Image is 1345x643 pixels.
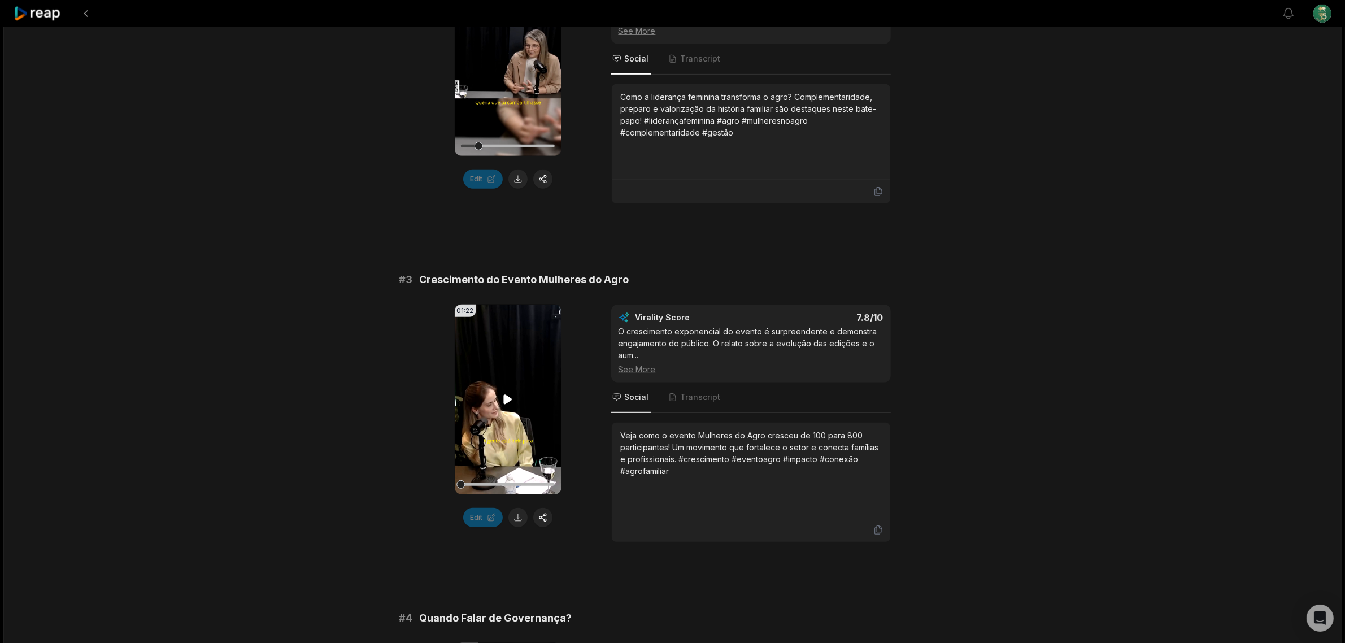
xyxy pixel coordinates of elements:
button: Edit [463,508,503,527]
div: Open Intercom Messenger [1307,605,1334,632]
button: Edit [463,170,503,189]
span: Social [625,53,649,64]
span: Social [625,392,649,403]
div: Como a liderança feminina transforma o agro? Complementaridade, preparo e valorização da história... [621,91,881,138]
span: Transcript [681,53,721,64]
span: Crescimento do Evento Mulheres do Agro [420,272,629,288]
nav: Tabs [611,44,891,75]
div: Veja como o evento Mulheres do Agro cresceu de 100 para 800 participantes! Um movimento que forta... [621,429,881,477]
div: See More [619,363,883,375]
span: # 3 [399,272,413,288]
div: 7.8 /10 [762,312,883,323]
div: O crescimento exponencial do evento é surpreendente e demonstra engajamento do público. O relato ... [619,325,883,375]
div: See More [619,25,883,37]
nav: Tabs [611,383,891,413]
span: Transcript [681,392,721,403]
div: Virality Score [635,312,757,323]
video: Your browser does not support mp4 format. [455,305,561,494]
span: # 4 [399,610,413,626]
span: Quando Falar de Governança? [420,610,572,626]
